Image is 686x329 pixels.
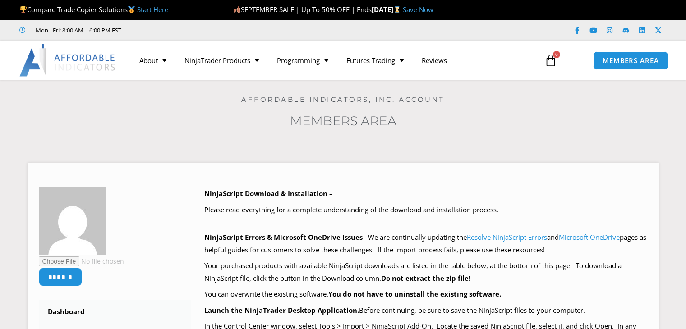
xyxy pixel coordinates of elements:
[233,5,372,14] span: SEPTEMBER SALE | Up To 50% OFF | Ends
[559,233,620,242] a: Microsoft OneDrive
[134,26,269,35] iframe: Customer reviews powered by Trustpilot
[204,306,359,315] b: Launch the NinjaTrader Desktop Application.
[593,51,668,70] a: MEMBERS AREA
[175,50,268,71] a: NinjaTrader Products
[467,233,547,242] a: Resolve NinjaScript Errors
[234,6,240,13] img: 🍂
[328,289,501,298] b: You do not have to uninstall the existing software.
[413,50,456,71] a: Reviews
[204,204,648,216] p: Please read everything for a complete understanding of the download and installation process.
[204,288,648,301] p: You can overwrite the existing software.
[204,231,648,256] p: We are continually updating the and pages as helpful guides for customers to solve these challeng...
[394,6,401,13] img: ⌛
[603,57,659,64] span: MEMBERS AREA
[241,95,445,104] a: Affordable Indicators, Inc. Account
[268,50,337,71] a: Programming
[19,44,116,77] img: LogoAI | Affordable Indicators – NinjaTrader
[204,189,333,198] b: NinjaScript Download & Installation –
[39,300,191,324] a: Dashboard
[381,274,470,283] b: Do not extract the zip file!
[372,5,403,14] strong: [DATE]
[33,25,121,36] span: Mon - Fri: 8:00 AM – 6:00 PM EST
[128,6,135,13] img: 🥇
[204,304,648,317] p: Before continuing, be sure to save the NinjaScript files to your computer.
[130,50,175,71] a: About
[553,51,560,58] span: 0
[403,5,433,14] a: Save Now
[290,113,396,128] a: Members Area
[337,50,413,71] a: Futures Trading
[204,233,368,242] b: NinjaScript Errors & Microsoft OneDrive Issues –
[39,187,106,255] img: 6cea3819188a2240f153e40c7826784d9712f930b48c712f398b87a8aa246916
[130,50,535,71] nav: Menu
[137,5,168,14] a: Start Here
[204,260,648,285] p: Your purchased products with available NinjaScript downloads are listed in the table below, at th...
[20,6,27,13] img: 🏆
[531,47,571,73] a: 0
[19,5,168,14] span: Compare Trade Copier Solutions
